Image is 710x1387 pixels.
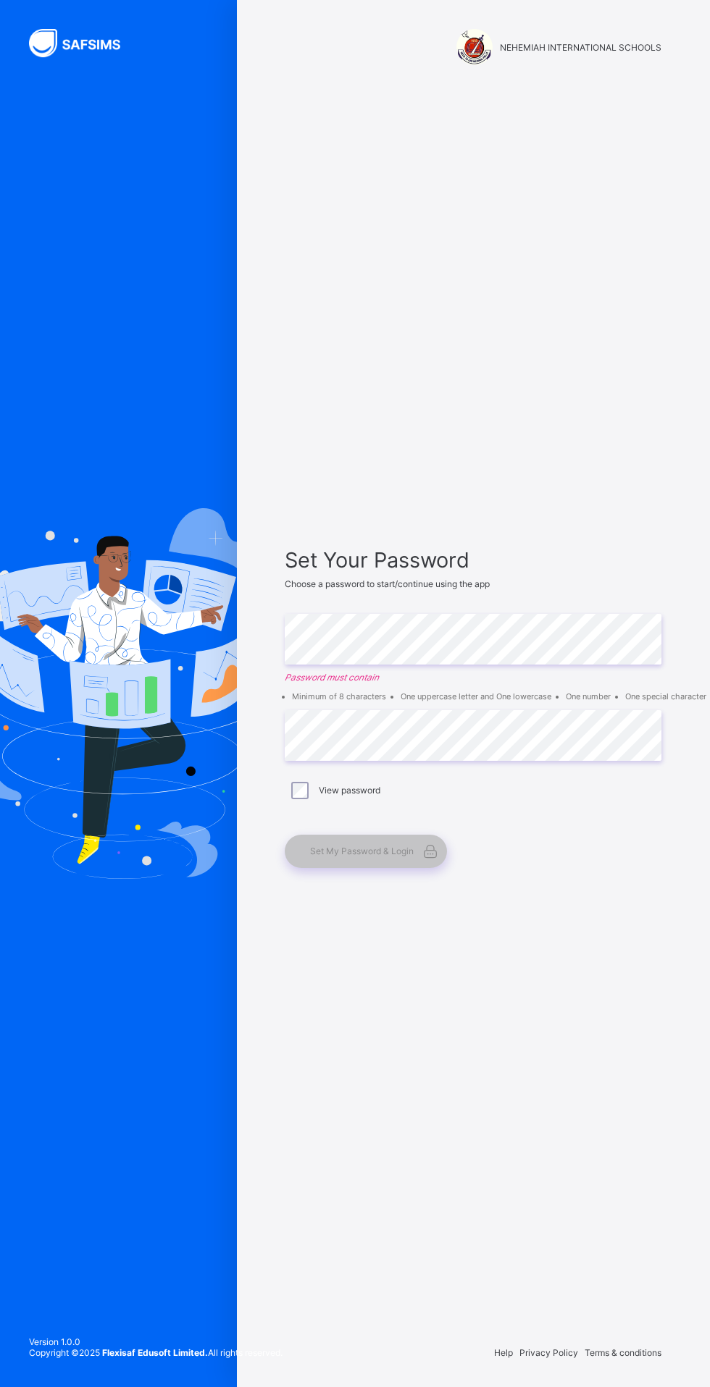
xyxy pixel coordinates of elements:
strong: Flexisaf Edusoft Limited. [102,1347,208,1358]
span: Choose a password to start/continue using the app [285,578,490,589]
li: One number [566,691,611,701]
span: Version 1.0.0 [29,1336,283,1347]
li: One uppercase letter and One lowercase [401,691,551,701]
label: View password [319,785,380,796]
li: Minimum of 8 characters [292,691,386,701]
span: Privacy Policy [519,1347,578,1358]
span: Set My Password & Login [310,846,414,856]
img: NEHEMIAH INTERNATIONAL SCHOOLS [456,29,493,65]
img: SAFSIMS Logo [29,29,138,57]
span: Terms & conditions [585,1347,661,1358]
span: NEHEMIAH INTERNATIONAL SCHOOLS [500,42,661,53]
em: Password must contain [285,672,661,683]
span: Help [494,1347,513,1358]
li: One special character [625,691,706,701]
span: Set Your Password [285,547,661,573]
span: Copyright © 2025 All rights reserved. [29,1347,283,1358]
